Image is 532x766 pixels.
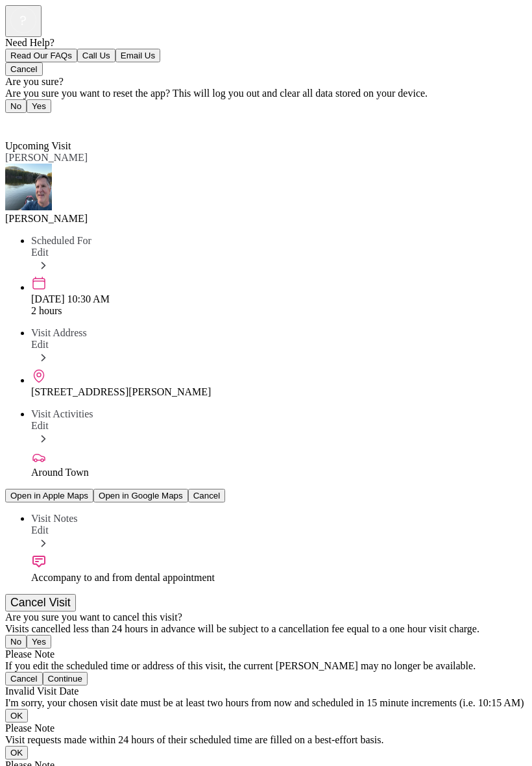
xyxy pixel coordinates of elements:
div: Visit requests made within 24 hours of their scheduled time are filled on a best-effort basis. [5,734,527,746]
span: [PERSON_NAME] [5,152,88,163]
button: Email Us [115,49,160,62]
span: Edit [31,420,49,431]
img: avatar [5,164,52,210]
button: Open in Apple Maps [5,489,93,502]
button: Cancel [5,62,43,76]
div: Around Town [31,467,527,478]
button: Call Us [77,49,115,62]
span: Back [13,117,34,128]
div: Please Note [5,649,527,660]
div: Accompany to and from dental appointment [31,572,527,584]
button: Open in Google Maps [93,489,188,502]
span: Edit [31,247,49,258]
button: OK [5,746,28,760]
div: I'm sorry, your chosen visit date must be at least two hours from now and scheduled in 15 minute ... [5,697,527,709]
div: [PERSON_NAME] [5,213,527,225]
button: Read Our FAQs [5,49,77,62]
div: 2 hours [31,305,527,317]
div: Please Note [5,723,527,734]
div: Are you sure you want to cancel this visit? [5,612,527,623]
div: Are you sure you want to reset the app? This will log you out and clear all data stored on your d... [5,88,527,99]
button: Yes [27,635,51,649]
span: Visit Activities [31,408,93,419]
button: Cancel [188,489,226,502]
button: No [5,635,27,649]
button: Yes [27,99,51,113]
span: Visit Notes [31,513,77,524]
span: Visit Address [31,327,87,338]
div: Need Help? [5,37,527,49]
div: Are you sure? [5,76,527,88]
div: If you edit the scheduled time or address of this visit, the current [PERSON_NAME] may no longer ... [5,660,527,672]
div: Invalid Visit Date [5,686,527,697]
button: Continue [43,672,88,686]
button: No [5,99,27,113]
span: Upcoming Visit [5,140,71,151]
div: Visits cancelled less than 24 hours in advance will be subject to a cancellation fee equal to a o... [5,623,527,635]
button: Cancel [5,672,43,686]
span: Edit [31,339,49,350]
span: Scheduled For [31,235,91,246]
div: [DATE] 10:30 AM [31,293,527,305]
a: Back [5,117,34,128]
button: Cancel Visit [5,594,76,612]
div: [STREET_ADDRESS][PERSON_NAME] [31,386,527,398]
span: Edit [31,525,49,536]
button: OK [5,709,28,723]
